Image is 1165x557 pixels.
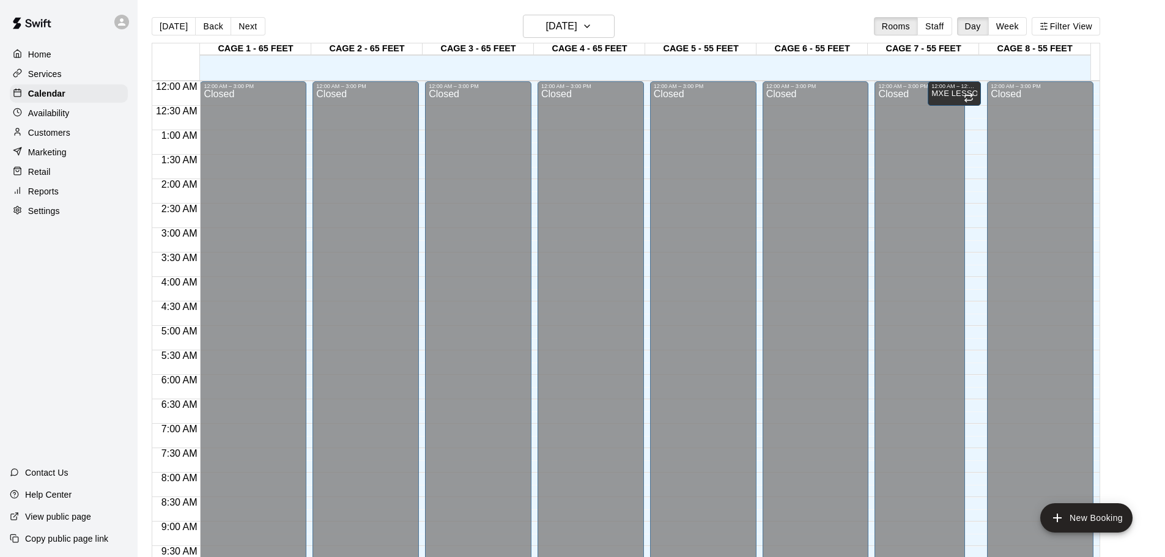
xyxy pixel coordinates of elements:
[534,43,645,55] div: CAGE 4 - 65 FEET
[316,83,415,89] div: 12:00 AM – 3:00 PM
[28,146,67,158] p: Marketing
[158,179,201,190] span: 2:00 AM
[200,43,311,55] div: CAGE 1 - 65 FEET
[546,18,577,35] h6: [DATE]
[158,130,201,141] span: 1:00 AM
[964,93,974,103] span: Recurring event
[991,83,1090,89] div: 12:00 AM – 3:00 PM
[756,43,868,55] div: CAGE 6 - 55 FEET
[231,17,265,35] button: Next
[28,87,65,100] p: Calendar
[195,17,231,35] button: Back
[868,43,979,55] div: CAGE 7 - 55 FEET
[874,17,918,35] button: Rooms
[10,124,128,142] a: Customers
[10,104,128,122] a: Availability
[158,473,201,483] span: 8:00 AM
[158,253,201,263] span: 3:30 AM
[158,350,201,361] span: 5:30 AM
[28,166,51,178] p: Retail
[10,202,128,220] a: Settings
[28,48,51,61] p: Home
[158,204,201,214] span: 2:30 AM
[766,83,865,89] div: 12:00 AM – 3:00 PM
[204,83,303,89] div: 12:00 AM – 3:00 PM
[153,81,201,92] span: 12:00 AM
[28,205,60,217] p: Settings
[10,65,128,83] a: Services
[158,277,201,287] span: 4:00 AM
[25,511,91,523] p: View public page
[158,497,201,507] span: 8:30 AM
[541,83,640,89] div: 12:00 AM – 3:00 PM
[957,17,989,35] button: Day
[931,83,977,89] div: 12:00 AM – 12:30 AM
[429,83,528,89] div: 12:00 AM – 3:00 PM
[158,326,201,336] span: 5:00 AM
[153,106,201,116] span: 12:30 AM
[25,489,72,501] p: Help Center
[10,182,128,201] a: Reports
[979,43,1090,55] div: CAGE 8 - 55 FEET
[28,107,70,119] p: Availability
[988,17,1027,35] button: Week
[158,522,201,532] span: 9:00 AM
[928,81,981,106] div: 12:00 AM – 12:30 AM: MXE LESSONS
[10,143,128,161] a: Marketing
[1040,503,1133,533] button: add
[25,467,68,479] p: Contact Us
[917,17,952,35] button: Staff
[10,163,128,181] a: Retail
[158,546,201,556] span: 9:30 AM
[152,17,196,35] button: [DATE]
[523,15,615,38] button: [DATE]
[25,533,108,545] p: Copy public page link
[311,43,423,55] div: CAGE 2 - 65 FEET
[10,84,128,103] a: Calendar
[158,375,201,385] span: 6:00 AM
[158,301,201,312] span: 4:30 AM
[158,399,201,410] span: 6:30 AM
[1032,17,1100,35] button: Filter View
[158,155,201,165] span: 1:30 AM
[645,43,756,55] div: CAGE 5 - 55 FEET
[10,45,128,64] a: Home
[654,83,753,89] div: 12:00 AM – 3:00 PM
[158,424,201,434] span: 7:00 AM
[878,83,961,89] div: 12:00 AM – 3:00 PM
[158,228,201,238] span: 3:00 AM
[28,185,59,197] p: Reports
[158,448,201,459] span: 7:30 AM
[28,127,70,139] p: Customers
[28,68,62,80] p: Services
[423,43,534,55] div: CAGE 3 - 65 FEET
